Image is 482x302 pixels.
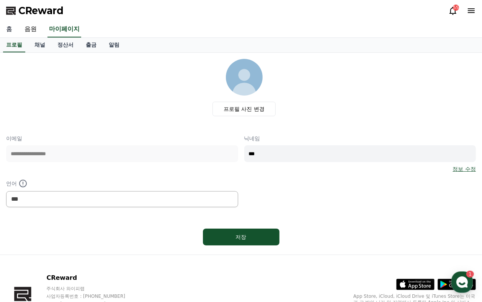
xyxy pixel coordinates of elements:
[18,21,43,37] a: 음원
[99,239,147,258] a: 설정
[448,6,457,15] a: 55
[203,229,279,245] button: 저장
[24,250,29,256] span: 홈
[218,233,264,241] div: 저장
[453,5,459,11] div: 55
[46,286,140,292] p: 주식회사 와이피랩
[6,179,238,188] p: 언어
[47,21,81,37] a: 마이페이지
[46,293,140,299] p: 사업자등록번호 : [PHONE_NUMBER]
[70,250,79,257] span: 대화
[51,38,80,52] a: 정산서
[78,238,80,244] span: 1
[80,38,103,52] a: 출금
[103,38,126,52] a: 알림
[244,135,476,142] p: 닉네임
[3,38,25,52] a: 프로필
[2,239,51,258] a: 홈
[226,59,263,96] img: profile_image
[212,102,276,116] label: 프로필 사진 변경
[118,250,127,256] span: 설정
[51,239,99,258] a: 1대화
[6,5,64,17] a: CReward
[453,165,476,173] a: 정보 수정
[28,38,51,52] a: 채널
[18,5,64,17] span: CReward
[6,135,238,142] p: 이메일
[46,273,140,283] p: CReward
